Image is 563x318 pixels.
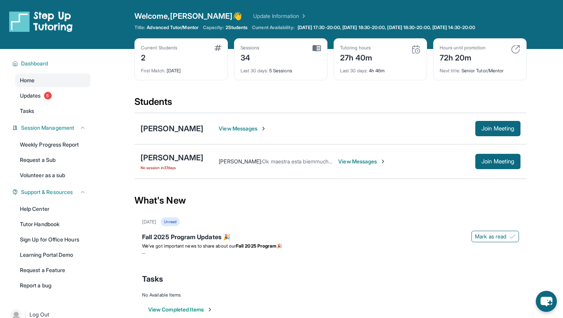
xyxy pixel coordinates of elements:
[262,158,352,165] span: Ok maestra esta biemmuchas gracias
[142,292,519,298] div: No Available Items
[15,263,90,277] a: Request a Feature
[241,63,321,74] div: 5 Sessions
[20,92,41,99] span: Updates
[18,60,86,67] button: Dashboard
[252,24,294,31] span: Current Availability:
[21,188,73,196] span: Support & Resources
[219,158,262,165] span: [PERSON_NAME] :
[20,77,34,84] span: Home
[313,45,321,52] img: card
[9,11,73,32] img: logo
[509,233,516,240] img: Mark as read
[380,158,386,165] img: Chevron-Right
[236,243,277,249] strong: Fall 2025 Program
[203,24,224,31] span: Capacity:
[338,158,386,165] span: View Messages
[340,68,368,73] span: Last 30 days :
[15,104,90,118] a: Tasks
[20,107,34,115] span: Tasks
[299,12,307,20] img: Chevron Right
[141,152,203,163] div: [PERSON_NAME]
[15,279,90,292] a: Report a bug
[340,51,373,63] div: 27h 40m
[15,138,90,152] a: Weekly Progress Report
[15,168,90,182] a: Volunteer as a sub
[277,243,282,249] span: 🎉
[260,126,267,132] img: Chevron-Right
[440,68,460,73] span: Next title :
[142,219,156,225] div: [DATE]
[147,24,198,31] span: Advanced Tutor/Mentor
[141,123,203,134] div: [PERSON_NAME]
[475,233,506,240] span: Mark as read
[141,165,203,171] span: No session in 37 days
[21,124,74,132] span: Session Management
[134,96,527,113] div: Students
[411,45,421,54] img: card
[134,184,527,217] div: What's New
[481,159,514,164] span: Join Meeting
[253,12,307,20] a: Update Information
[161,217,179,226] div: Unread
[18,124,86,132] button: Session Management
[15,89,90,103] a: Updates5
[298,24,475,31] span: [DATE] 17:30-20:00, [DATE] 18:30-20:00, [DATE] 18:30-20:00, [DATE] 14:30-20:00
[15,202,90,216] a: Help Center
[241,45,260,51] div: Sessions
[15,153,90,167] a: Request a Sub
[44,92,52,99] span: 5
[141,68,165,73] span: First Match :
[226,24,248,31] span: 2 Students
[134,11,242,21] span: Welcome, [PERSON_NAME] 👋
[18,188,86,196] button: Support & Resources
[141,51,177,63] div: 2
[536,291,557,312] button: chat-button
[141,63,221,74] div: [DATE]
[21,60,48,67] span: Dashboard
[148,306,213,313] button: View Completed Items
[440,45,486,51] div: Hours until promotion
[15,248,90,262] a: Learning Portal Demo
[142,243,236,249] span: We’ve got important news to share about our
[214,45,221,51] img: card
[241,68,268,73] span: Last 30 days :
[475,121,520,136] button: Join Meeting
[141,45,177,51] div: Current Students
[440,51,486,63] div: 72h 20m
[481,126,514,131] span: Join Meeting
[475,154,520,169] button: Join Meeting
[219,125,267,132] span: View Messages
[15,217,90,231] a: Tutor Handbook
[142,274,163,284] span: Tasks
[241,51,260,63] div: 34
[471,231,519,242] button: Mark as read
[340,45,373,51] div: Tutoring hours
[15,233,90,246] a: Sign Up for Office Hours
[340,63,421,74] div: 4h 46m
[440,63,520,74] div: Senior Tutor/Mentor
[142,232,519,243] div: Fall 2025 Program Updates 🎉
[15,73,90,87] a: Home
[511,45,520,54] img: card
[296,24,477,31] a: [DATE] 17:30-20:00, [DATE] 18:30-20:00, [DATE] 18:30-20:00, [DATE] 14:30-20:00
[134,24,145,31] span: Title:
